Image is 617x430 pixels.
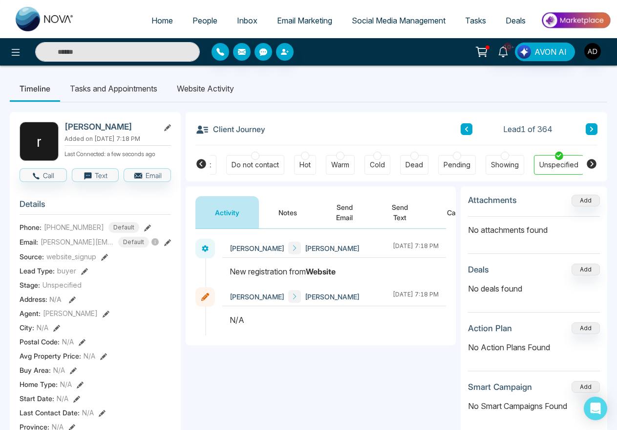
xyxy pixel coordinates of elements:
div: Open Intercom Messenger [584,397,607,420]
span: AVON AI [534,46,567,58]
span: Avg Property Price : [20,351,81,361]
h3: Smart Campaign [468,382,532,392]
div: Warm [331,160,349,170]
div: [DATE] 7:18 PM [393,242,439,254]
button: Add [572,381,600,393]
span: buyer [57,266,76,276]
div: Cold [370,160,385,170]
div: [DATE] 7:18 PM [393,290,439,303]
button: Add [572,195,600,206]
span: Tasks [465,16,486,25]
span: Source: [20,251,44,262]
img: User Avatar [584,43,601,60]
button: AVON AI [515,43,575,61]
a: Social Media Management [342,11,455,30]
a: People [183,11,227,30]
span: Postal Code : [20,337,60,347]
img: Lead Flow [517,45,531,59]
span: N/A [57,393,68,404]
button: Add [572,264,600,275]
p: Last Connected: a few seconds ago [64,148,171,158]
a: Tasks [455,11,496,30]
h3: Attachments [468,195,517,205]
button: Text [72,168,119,182]
span: Unspecified [43,280,82,290]
span: Home Type : [20,379,58,389]
div: Showing [491,160,519,170]
h3: Deals [468,265,489,274]
a: Email Marketing [267,11,342,30]
span: Email: [20,237,38,247]
span: Email Marketing [277,16,332,25]
p: No Smart Campaigns Found [468,400,600,412]
span: N/A [82,407,94,418]
span: [PERSON_NAME] [230,292,284,302]
span: Start Date : [20,393,54,404]
span: Inbox [237,16,257,25]
span: Address: [20,294,62,304]
span: Buy Area : [20,365,51,375]
span: Deals [506,16,526,25]
span: [PERSON_NAME] [305,243,360,253]
span: Last Contact Date : [20,407,80,418]
img: Market-place.gif [540,9,611,31]
button: Send Email [317,196,372,228]
span: Lead 1 of 364 [503,123,553,135]
span: Social Media Management [352,16,446,25]
span: 10+ [503,43,512,51]
span: [PHONE_NUMBER] [44,222,104,232]
span: Home [151,16,173,25]
h3: Action Plan [468,323,512,333]
button: Notes [259,196,317,228]
a: Deals [496,11,535,30]
span: Phone: [20,222,42,232]
p: No Action Plans Found [468,341,600,353]
img: Nova CRM Logo [16,7,74,31]
div: Hot [299,160,311,170]
span: Stage: [20,280,40,290]
p: No attachments found [468,217,600,236]
span: Default [108,222,139,233]
h2: [PERSON_NAME] [64,122,155,132]
p: Added on [DATE] 7:18 PM [64,135,171,143]
a: 10+ [491,43,515,60]
p: No deals found [468,283,600,294]
span: N/A [37,322,48,333]
span: [PERSON_NAME][EMAIL_ADDRESS][DOMAIN_NAME] [41,237,114,247]
span: Add [572,196,600,204]
li: Tasks and Appointments [60,75,167,102]
button: Call [20,168,67,182]
span: People [192,16,217,25]
button: Send Text [372,196,427,228]
button: Email [124,168,171,182]
div: Pending [444,160,470,170]
span: Agent: [20,308,41,318]
a: Inbox [227,11,267,30]
button: Call [427,196,478,228]
span: Lead Type: [20,266,55,276]
span: website_signup [46,251,96,262]
span: N/A [84,351,95,361]
span: N/A [49,295,62,303]
div: Dead [405,160,423,170]
div: Do not contact [232,160,279,170]
span: N/A [60,379,72,389]
span: Default [118,237,149,248]
a: Home [142,11,183,30]
span: City : [20,322,34,333]
div: Unspecified [539,160,578,170]
span: [PERSON_NAME] [230,243,284,253]
span: [PERSON_NAME] [43,308,98,318]
span: [PERSON_NAME] [305,292,360,302]
li: Website Activity [167,75,244,102]
li: Timeline [10,75,60,102]
div: r [20,122,59,161]
button: Add [572,322,600,334]
h3: Details [20,199,171,214]
span: N/A [53,365,65,375]
h3: Client Journey [195,122,265,136]
span: N/A [62,337,74,347]
button: Activity [195,196,259,228]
